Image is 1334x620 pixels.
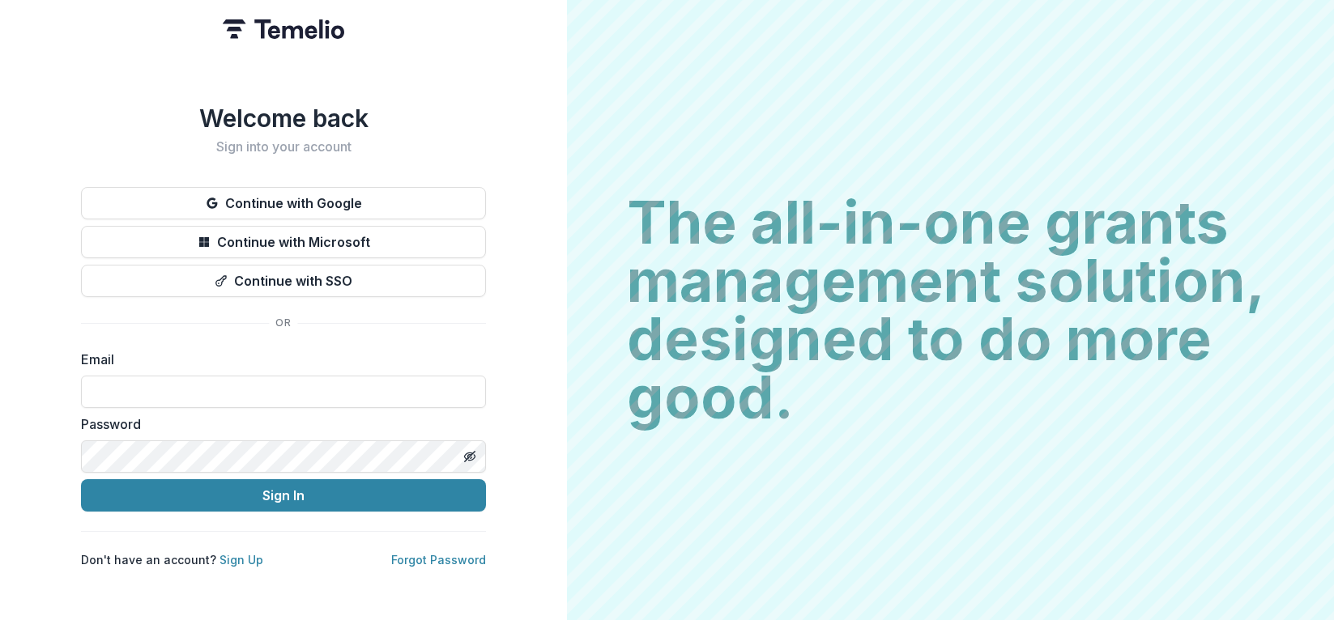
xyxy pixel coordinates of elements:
button: Continue with Google [81,187,486,219]
button: Sign In [81,479,486,512]
img: Temelio [223,19,344,39]
h1: Welcome back [81,104,486,133]
label: Password [81,414,476,434]
a: Forgot Password [391,553,486,567]
button: Continue with SSO [81,265,486,297]
h2: Sign into your account [81,139,486,155]
button: Continue with Microsoft [81,226,486,258]
button: Toggle password visibility [457,444,483,469]
label: Email [81,350,476,369]
a: Sign Up [219,553,263,567]
p: Don't have an account? [81,551,263,568]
